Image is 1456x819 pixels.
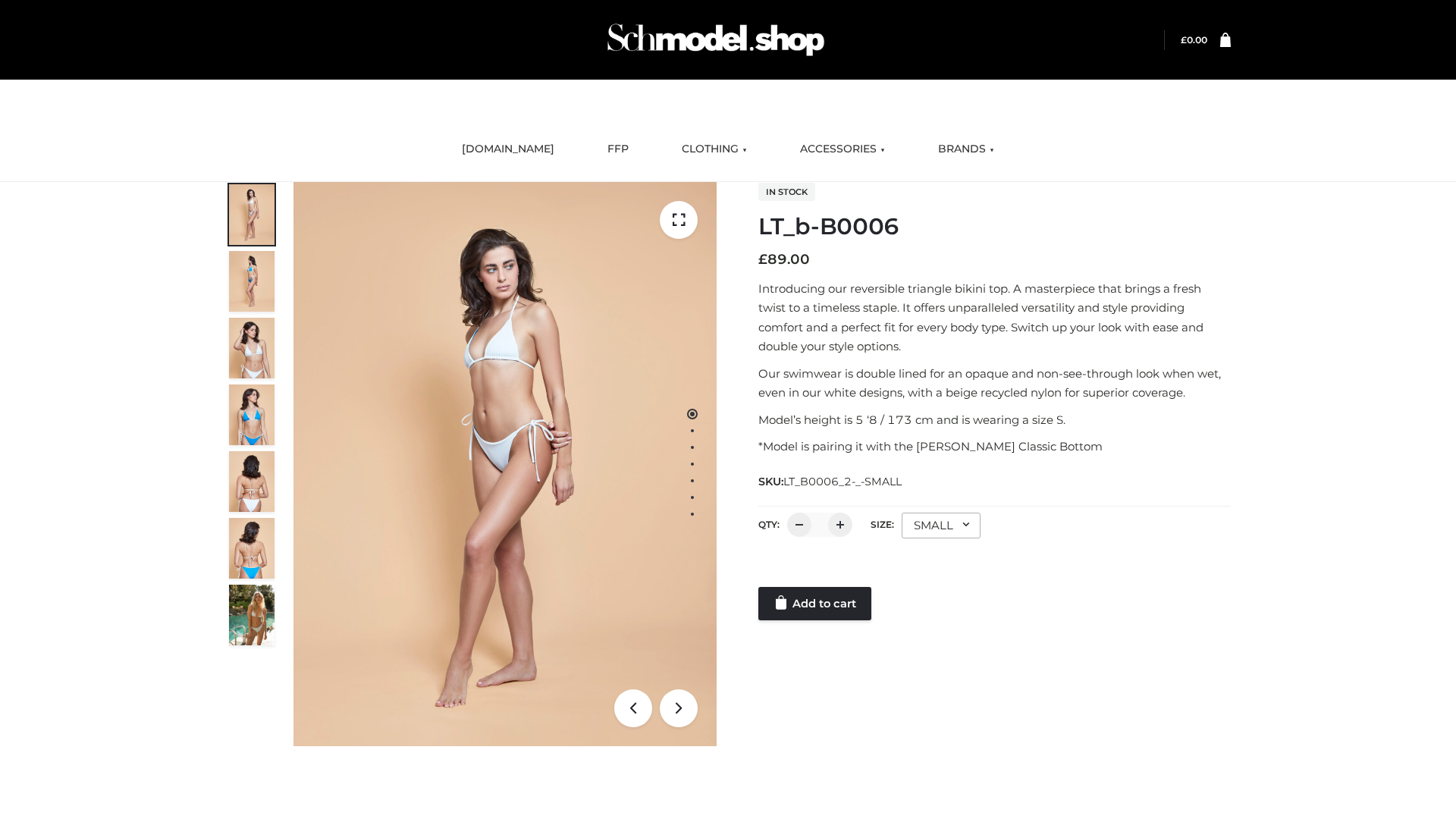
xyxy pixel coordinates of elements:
[758,364,1231,403] p: Our swimwear is double lined for an opaque and non-see-through look when wet, even in our white d...
[1181,34,1207,45] a: £0.00
[670,133,758,166] a: CLOTHING
[902,513,981,538] div: SMALL
[871,519,894,530] label: Size:
[758,519,780,530] label: QTY:
[1181,34,1187,45] span: £
[758,587,871,620] a: Add to cart
[596,133,640,166] a: FFP
[758,251,810,268] bdi: 89.00
[758,183,815,201] span: In stock
[789,133,896,166] a: ACCESSORIES
[450,133,566,166] a: [DOMAIN_NAME]
[229,251,275,312] img: ArielClassicBikiniTop_CloudNine_AzureSky_OW114ECO_2-scaled.jpg
[1181,34,1207,45] bdi: 0.00
[783,475,902,488] span: LT_B0006_2-_-SMALL
[229,585,275,645] img: Arieltop_CloudNine_AzureSky2.jpg
[602,10,830,70] img: Schmodel Admin 964
[758,279,1231,356] p: Introducing our reversible triangle bikini top. A masterpiece that brings a fresh twist to a time...
[229,518,275,579] img: ArielClassicBikiniTop_CloudNine_AzureSky_OW114ECO_8-scaled.jpg
[758,437,1231,457] p: *Model is pairing it with the [PERSON_NAME] Classic Bottom
[229,384,275,445] img: ArielClassicBikiniTop_CloudNine_AzureSky_OW114ECO_4-scaled.jpg
[758,410,1231,430] p: Model’s height is 5 ‘8 / 173 cm and is wearing a size S.
[229,318,275,378] img: ArielClassicBikiniTop_CloudNine_AzureSky_OW114ECO_3-scaled.jpg
[927,133,1006,166] a: BRANDS
[758,472,903,491] span: SKU:
[293,182,717,746] img: ArielClassicBikiniTop_CloudNine_AzureSky_OW114ECO_1
[758,213,1231,240] h1: LT_b-B0006
[758,251,767,268] span: £
[229,184,275,245] img: ArielClassicBikiniTop_CloudNine_AzureSky_OW114ECO_1-scaled.jpg
[229,451,275,512] img: ArielClassicBikiniTop_CloudNine_AzureSky_OW114ECO_7-scaled.jpg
